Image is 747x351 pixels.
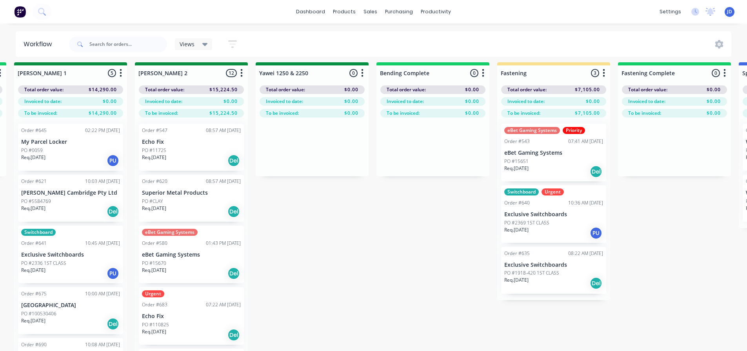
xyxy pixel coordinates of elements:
div: eBet Gaming SystemsPriorityOrder #54307:41 AM [DATE]eBet Gaming SystemsPO #15651Req.[DATE]Del [501,124,606,181]
div: Del [227,154,240,167]
div: PU [590,227,602,239]
span: $0.00 [344,98,358,105]
span: $7,105.00 [575,110,600,117]
div: Del [227,267,240,280]
div: PU [107,267,119,280]
p: Req. [DATE] [21,154,45,161]
div: Priority [563,127,585,134]
div: products [329,6,360,18]
p: Req. [DATE] [142,205,166,212]
span: $0.00 [465,110,479,117]
p: PO #5584769 [21,198,51,205]
div: 01:43 PM [DATE] [206,240,241,247]
p: Req. [DATE] [142,154,166,161]
span: $0.00 [586,98,600,105]
div: Switchboard [21,229,56,236]
span: To be invoiced: [507,110,540,117]
div: Order #620 [142,178,167,185]
img: Factory [14,6,26,18]
div: Del [107,205,119,218]
div: settings [656,6,685,18]
div: Order #67510:00 AM [DATE][GEOGRAPHIC_DATA]PO #100530406Req.[DATE]Del [18,287,123,334]
p: PO #15670 [142,260,166,267]
p: Echo Fix [142,139,241,145]
span: Invoiced to date: [387,98,424,105]
p: PO #1918-420 1ST CLASS [504,270,559,277]
span: $15,224.50 [209,86,238,93]
div: Del [227,329,240,341]
span: $0.00 [707,98,721,105]
span: To be invoiced: [266,110,299,117]
span: Total order value: [387,86,426,93]
p: My Parcel Locker [21,139,120,145]
div: 10:08 AM [DATE] [85,341,120,348]
div: 07:22 AM [DATE] [206,301,241,308]
p: [GEOGRAPHIC_DATA] [21,302,120,309]
span: To be invoiced: [145,110,178,117]
span: Total order value: [24,86,64,93]
div: Urgent [542,188,564,195]
span: Invoiced to date: [507,98,545,105]
div: Order #621 [21,178,47,185]
div: Order #64502:22 PM [DATE]My Parcel LockerPO #0059Req.[DATE]PU [18,124,123,171]
div: Order #635 [504,250,530,257]
span: $15,224.50 [209,110,238,117]
div: Del [227,205,240,218]
p: PO #110825 [142,321,169,328]
span: Views [180,40,194,48]
div: Order #547 [142,127,167,134]
p: PO #0059 [21,147,43,154]
p: Superior Metal Products [142,190,241,196]
p: Exclusive Switchboards [504,211,603,218]
div: Del [107,318,119,330]
span: $0.00 [707,110,721,117]
p: Req. [DATE] [142,267,166,274]
span: Total order value: [507,86,547,93]
div: Order #641 [21,240,47,247]
a: dashboard [292,6,329,18]
div: 08:22 AM [DATE] [568,250,603,257]
div: Order #683 [142,301,167,308]
span: $14,290.00 [89,86,117,93]
p: Req. [DATE] [21,205,45,212]
p: PO #2336 1ST CLASS [21,260,66,267]
span: To be invoiced: [628,110,661,117]
div: 10:36 AM [DATE] [568,199,603,206]
p: Req. [DATE] [21,267,45,274]
div: Switchboard [504,188,539,195]
p: Req. [DATE] [504,226,529,233]
p: PO #CLAY [142,198,163,205]
span: $7,105.00 [575,86,600,93]
p: Exclusive Switchboards [21,251,120,258]
p: Echo Fix [142,313,241,320]
div: eBet Gaming Systems [504,127,560,134]
span: $0.00 [344,86,358,93]
p: Req. [DATE] [504,165,529,172]
p: Req. [DATE] [142,328,166,335]
div: PU [107,154,119,167]
span: Invoiced to date: [266,98,303,105]
p: PO #15651 [504,158,529,165]
div: productivity [417,6,455,18]
span: Invoiced to date: [628,98,665,105]
div: Order #645 [21,127,47,134]
span: $0.00 [707,86,721,93]
div: 08:57 AM [DATE] [206,178,241,185]
p: [PERSON_NAME] Cambridge Pty Ltd [21,190,120,196]
p: PO #11725 [142,147,166,154]
span: $0.00 [465,98,479,105]
div: eBet Gaming Systems [142,229,198,236]
div: 08:57 AM [DATE] [206,127,241,134]
div: Urgent [142,290,164,297]
div: Del [590,165,602,178]
p: Exclusive Switchboards [504,262,603,268]
span: Invoiced to date: [145,98,182,105]
span: JD [727,8,732,15]
p: PO #100530406 [21,310,56,317]
div: purchasing [381,6,417,18]
p: Req. [DATE] [21,317,45,324]
input: Search for orders... [89,36,167,52]
p: eBet Gaming Systems [504,150,603,156]
span: $14,290.00 [89,110,117,117]
p: eBet Gaming Systems [142,251,241,258]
